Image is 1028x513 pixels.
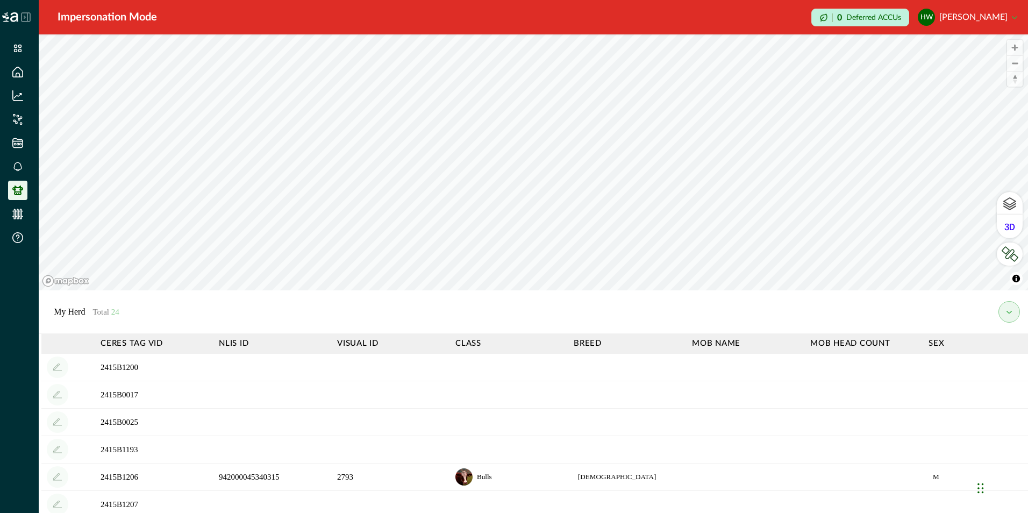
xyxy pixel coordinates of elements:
th: Visual ID [332,334,450,354]
div: Impersonation Mode [58,9,157,25]
p: 0 [837,13,842,22]
button: add [47,384,68,405]
th: Mob name [687,334,805,354]
button: Zoom out [1007,55,1023,71]
button: my herd [998,301,1020,323]
th: Class [450,334,568,354]
span: Zoom out [1007,56,1023,71]
p: Deferred ACCUs [846,13,901,22]
td: 2793 [332,464,450,491]
img: default_cow.png [455,468,473,486]
button: add [47,439,68,460]
button: add [47,357,68,378]
img: LkRIKP7pqK064DBUf7vatyaj0RnXiK+1zEGAAAAAElFTkSuQmCC [1001,246,1018,262]
button: Reset bearing to north [1007,71,1023,87]
th: Breed [568,334,687,354]
button: add [47,466,68,488]
th: NLIS ID [213,334,332,354]
span: 24 [111,308,119,316]
canvas: Map [39,34,1028,290]
td: 2415B0025 [95,409,213,436]
img: Logo [2,12,18,22]
p: [DEMOGRAPHIC_DATA] [578,472,656,482]
td: 2415B1193 [95,436,213,464]
td: 2415B1206 [95,464,213,491]
p: My Herd [54,305,119,318]
td: 2415B1200 [95,354,213,381]
td: 2415B0017 [95,381,213,409]
p: Bulls [477,472,531,482]
span: Total [92,308,119,316]
span: Reset bearing to north [1007,72,1023,87]
button: Zoom in [1007,40,1023,55]
button: Toggle attribution [1010,272,1023,285]
a: Mapbox logo [42,275,89,287]
button: add [47,411,68,433]
div: Drag [977,472,984,504]
button: Helen Wyatt[PERSON_NAME] [918,4,1017,30]
td: 942000045340315 [213,464,332,491]
p: M [933,472,987,482]
th: Mob head count [805,334,923,354]
th: Ceres Tag VID [95,334,213,354]
iframe: Chat Widget [974,461,1028,513]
